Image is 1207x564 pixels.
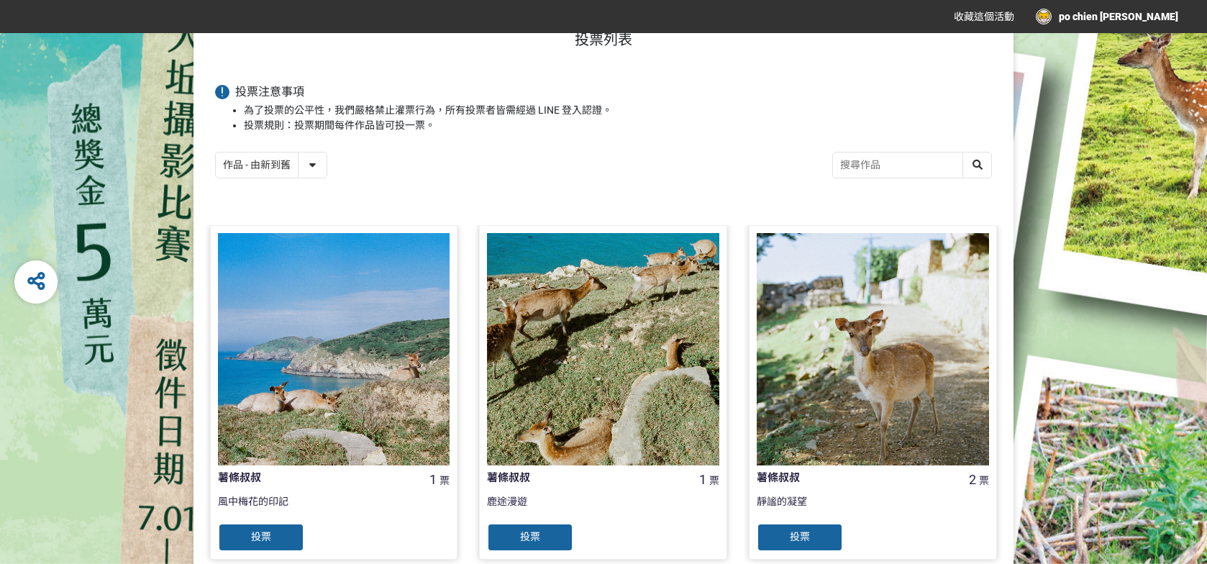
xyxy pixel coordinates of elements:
div: 薯條叔叔 [218,470,404,486]
span: 投票注意事項 [235,85,304,99]
span: 投票 [520,531,540,542]
div: 鹿途漫遊 [487,494,719,523]
span: 投票 [251,531,271,542]
span: 票 [979,475,989,486]
li: 為了投票的公平性，我們嚴格禁止灌票行為，所有投票者皆需經過 LINE 登入認證。 [244,103,992,118]
div: 薯條叔叔 [487,470,673,486]
span: 收藏這個活動 [954,11,1014,22]
div: 靜謐的凝望 [757,494,989,523]
span: 投票 [790,531,810,542]
h1: 投票列表 [215,31,992,48]
span: 票 [709,475,719,486]
input: 搜尋作品 [833,153,991,178]
span: 1 [699,472,706,487]
div: 風中梅花的印記 [218,494,450,523]
span: 票 [439,475,450,486]
a: 薯條叔叔1票風中梅花的印記投票 [210,225,458,560]
span: 1 [429,472,437,487]
span: 2 [969,472,976,487]
div: 薯條叔叔 [757,470,942,486]
li: 投票規則：投票期間每件作品皆可投一票。 [244,118,992,133]
a: 薯條叔叔2票靜謐的凝望投票 [749,225,997,560]
a: 薯條叔叔1票鹿途漫遊投票 [479,225,727,560]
